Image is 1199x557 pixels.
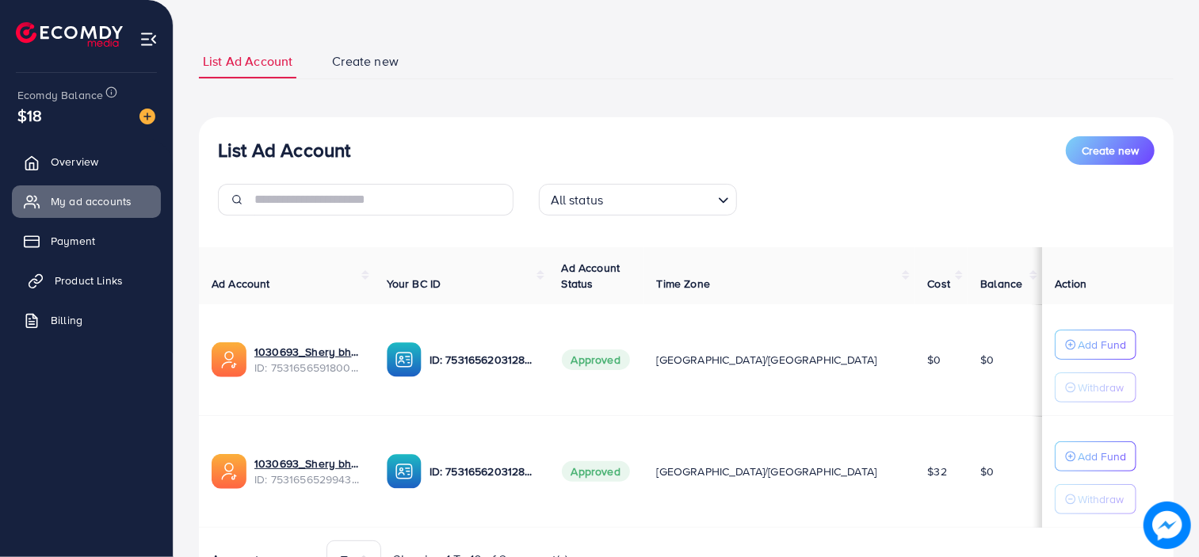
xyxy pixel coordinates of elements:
[332,52,399,71] span: Create new
[927,352,941,368] span: $0
[12,265,161,296] a: Product Links
[16,22,123,47] img: logo
[657,276,710,292] span: Time Zone
[212,276,270,292] span: Ad Account
[927,276,950,292] span: Cost
[927,464,946,479] span: $32
[1055,441,1136,471] button: Add Fund
[1066,136,1155,165] button: Create new
[17,87,103,103] span: Ecomdy Balance
[387,276,441,292] span: Your BC ID
[51,193,132,209] span: My ad accounts
[980,352,994,368] span: $0
[608,185,711,212] input: Search for option
[1144,502,1191,549] img: image
[254,471,361,487] span: ID: 7531656529943363601
[12,225,161,257] a: Payment
[12,146,161,177] a: Overview
[254,360,361,376] span: ID: 7531656591800729616
[212,454,246,489] img: ic-ads-acc.e4c84228.svg
[12,304,161,336] a: Billing
[562,349,630,370] span: Approved
[254,344,361,376] div: <span class='underline'>1030693_Shery bhai_1753600469505</span></br>7531656591800729616
[51,312,82,328] span: Billing
[218,139,350,162] h3: List Ad Account
[548,189,607,212] span: All status
[980,276,1022,292] span: Balance
[980,464,994,479] span: $0
[1055,484,1136,514] button: Withdraw
[657,352,877,368] span: [GEOGRAPHIC_DATA]/[GEOGRAPHIC_DATA]
[1082,143,1139,158] span: Create new
[203,52,292,71] span: List Ad Account
[430,462,536,481] p: ID: 7531656203128963089
[51,233,95,249] span: Payment
[1078,335,1126,354] p: Add Fund
[562,461,630,482] span: Approved
[1055,372,1136,402] button: Withdraw
[562,260,621,292] span: Ad Account Status
[17,104,42,127] span: $18
[51,154,98,170] span: Overview
[1055,276,1086,292] span: Action
[139,30,158,48] img: menu
[657,464,877,479] span: [GEOGRAPHIC_DATA]/[GEOGRAPHIC_DATA]
[387,342,422,377] img: ic-ba-acc.ded83a64.svg
[139,109,155,124] img: image
[539,184,737,216] div: Search for option
[1078,447,1126,466] p: Add Fund
[254,456,361,471] a: 1030693_Shery bhai_1753600448826
[1055,330,1136,360] button: Add Fund
[430,350,536,369] p: ID: 7531656203128963089
[212,342,246,377] img: ic-ads-acc.e4c84228.svg
[254,344,361,360] a: 1030693_Shery bhai_1753600469505
[254,456,361,488] div: <span class='underline'>1030693_Shery bhai_1753600448826</span></br>7531656529943363601
[1078,378,1124,397] p: Withdraw
[1078,490,1124,509] p: Withdraw
[12,185,161,217] a: My ad accounts
[387,454,422,489] img: ic-ba-acc.ded83a64.svg
[55,273,123,288] span: Product Links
